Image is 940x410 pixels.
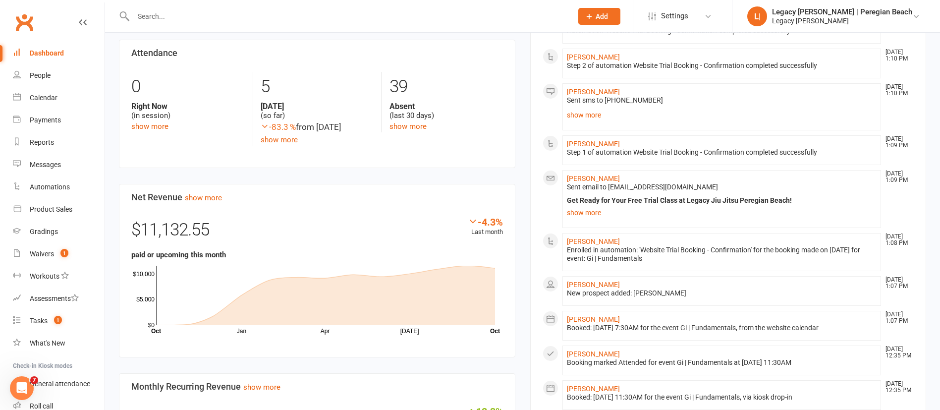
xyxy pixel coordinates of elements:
a: Messages [13,154,105,176]
a: [PERSON_NAME] [567,88,620,96]
a: show more [243,383,280,392]
a: [PERSON_NAME] [567,140,620,148]
a: Gradings [13,221,105,243]
span: Sent sms to [PHONE_NUMBER] [567,96,663,104]
div: Dashboard [30,49,64,57]
div: Workouts [30,272,59,280]
div: (so far) [261,102,374,120]
span: 1 [54,316,62,324]
a: Payments [13,109,105,131]
div: Enrolled in automation: 'Website Trial Booking - Confirmation' for the booking made on [DATE] for... [567,246,877,263]
a: show more [185,193,222,202]
a: [PERSON_NAME] [567,385,620,393]
time: [DATE] 12:35 PM [881,346,913,359]
div: Booked: [DATE] 11:30AM for the event Gi | Fundamentals, via kiosk drop-in [567,393,877,402]
a: Clubworx [12,10,37,35]
a: Dashboard [13,42,105,64]
input: Search... [130,9,565,23]
button: Add [578,8,620,25]
a: [PERSON_NAME] [567,281,620,289]
a: show more [131,122,168,131]
div: from [DATE] [261,120,374,134]
div: New prospect added: [PERSON_NAME] [567,289,877,297]
div: Booked: [DATE] 7:30AM for the event Gi | Fundamentals, from the website calendar [567,324,877,332]
div: Booking marked Attended for event Gi | Fundamentals at [DATE] 11:30AM [567,358,877,367]
div: Calendar [30,94,57,102]
h3: Net Revenue [131,192,503,202]
strong: [DATE] [261,102,374,111]
div: Payments [30,116,61,124]
time: [DATE] 1:10 PM [881,49,913,62]
a: Workouts [13,265,105,288]
time: [DATE] 1:08 PM [881,234,913,246]
div: Product Sales [30,205,72,213]
a: [PERSON_NAME] [567,175,620,182]
div: Automations [30,183,70,191]
div: Legacy [PERSON_NAME] | Peregian Beach [772,7,912,16]
span: 1 [60,249,68,257]
div: (in session) [131,102,245,120]
div: Tasks [30,317,48,325]
a: show more [567,108,877,122]
div: Step 2 of automation Website Trial Booking - Confirmation completed successfully [567,61,877,70]
span: Settings [661,5,688,27]
a: Calendar [13,87,105,109]
span: Sent email to [EMAIL_ADDRESS][DOMAIN_NAME] [567,183,718,191]
time: [DATE] 1:07 PM [881,311,913,324]
a: [PERSON_NAME] [567,237,620,245]
div: Step 1 of automation Website Trial Booking - Confirmation completed successfully [567,148,877,157]
a: Waivers 1 [13,243,105,265]
a: [PERSON_NAME] [567,53,620,61]
h3: Monthly Recurring Revenue [131,382,503,392]
strong: Absent [389,102,503,111]
a: General attendance kiosk mode [13,373,105,395]
div: Waivers [30,250,54,258]
time: [DATE] 1:09 PM [881,136,913,149]
div: Legacy [PERSON_NAME] [772,16,912,25]
a: show more [261,135,298,144]
div: Gradings [30,228,58,235]
div: L| [747,6,767,26]
strong: paid or upcoming this month [131,250,226,259]
a: Assessments [13,288,105,310]
span: -83.3 % [261,122,296,132]
div: 0 [131,72,245,102]
span: Add [596,12,608,20]
a: show more [389,122,427,131]
a: [PERSON_NAME] [567,315,620,323]
time: [DATE] 1:10 PM [881,84,913,97]
div: General attendance [30,380,90,388]
time: [DATE] 1:07 PM [881,277,913,290]
div: 39 [389,72,503,102]
div: (last 30 days) [389,102,503,120]
a: show more [567,206,877,220]
a: [PERSON_NAME] [567,350,620,358]
div: Assessments [30,294,79,302]
div: 5 [261,72,374,102]
div: Last month [468,216,503,237]
strong: Right Now [131,102,245,111]
a: Product Sales [13,198,105,221]
div: Messages [30,161,61,169]
div: What's New [30,339,65,347]
h3: Attendance [131,48,503,58]
span: 7 [30,376,38,384]
a: People [13,64,105,87]
div: -4.3% [468,216,503,227]
time: [DATE] 1:09 PM [881,171,913,183]
div: Roll call [30,402,53,410]
div: Get Ready for Your Free Trial Class at Legacy Jiu Jitsu Peregian Beach! [567,196,877,205]
iframe: Intercom live chat [10,376,34,400]
a: Reports [13,131,105,154]
a: What's New [13,332,105,354]
time: [DATE] 12:35 PM [881,381,913,394]
div: $11,132.55 [131,216,503,249]
div: Reports [30,138,54,146]
a: Tasks 1 [13,310,105,332]
div: People [30,71,51,79]
a: Automations [13,176,105,198]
